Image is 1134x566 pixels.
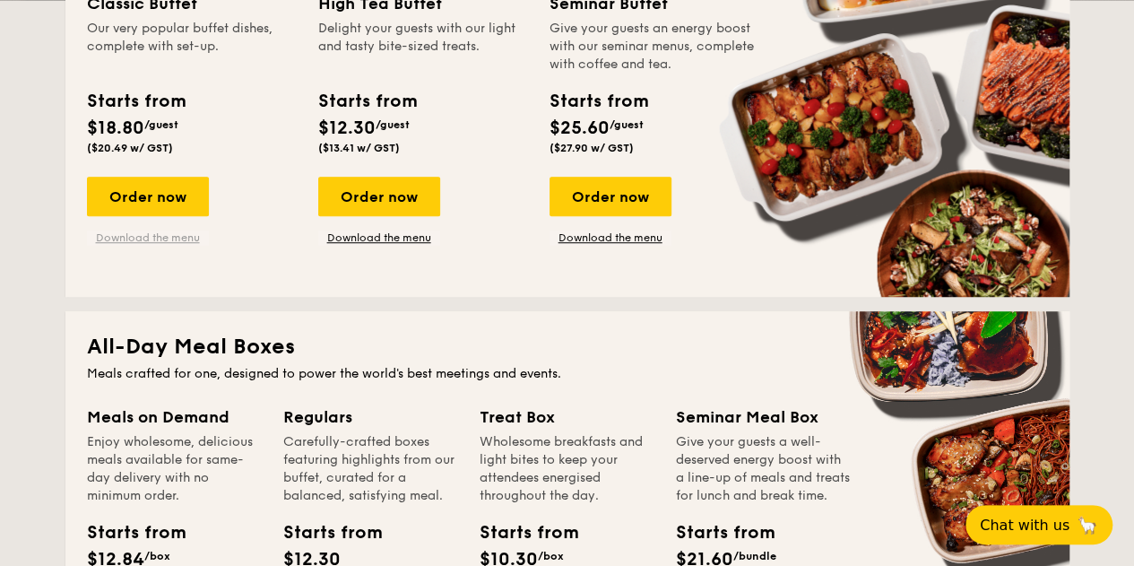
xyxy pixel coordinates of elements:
span: /box [538,550,564,562]
span: $12.30 [318,118,376,139]
div: Order now [87,177,209,216]
div: Seminar Meal Box [676,405,851,430]
a: Download the menu [318,231,440,245]
div: Starts from [283,519,364,546]
span: ($13.41 w/ GST) [318,142,400,154]
div: Carefully-crafted boxes featuring highlights from our buffet, curated for a balanced, satisfying ... [283,433,458,505]
span: /guest [610,118,644,131]
span: Chat with us [980,517,1069,534]
span: /box [144,550,170,562]
div: Treat Box [480,405,654,430]
div: Starts from [87,88,185,115]
div: Regulars [283,405,458,430]
span: 🦙 [1077,515,1098,536]
div: Enjoy wholesome, delicious meals available for same-day delivery with no minimum order. [87,433,262,505]
div: Starts from [550,88,647,115]
button: Chat with us🦙 [965,505,1112,544]
div: Starts from [676,519,757,546]
div: Starts from [318,88,416,115]
span: /bundle [733,550,776,562]
span: $25.60 [550,118,610,139]
div: Order now [550,177,671,216]
div: Starts from [480,519,560,546]
div: Give your guests an energy boost with our seminar menus, complete with coffee and tea. [550,20,759,74]
h2: All-Day Meal Boxes [87,333,1048,361]
span: ($27.90 w/ GST) [550,142,634,154]
div: Give your guests a well-deserved energy boost with a line-up of meals and treats for lunch and br... [676,433,851,505]
a: Download the menu [87,231,209,245]
span: /guest [144,118,178,131]
div: Order now [318,177,440,216]
a: Download the menu [550,231,671,245]
div: Delight your guests with our light and tasty bite-sized treats. [318,20,528,74]
div: Starts from [87,519,168,546]
div: Our very popular buffet dishes, complete with set-up. [87,20,297,74]
span: $18.80 [87,118,144,139]
span: ($20.49 w/ GST) [87,142,173,154]
div: Meals on Demand [87,405,262,430]
div: Meals crafted for one, designed to power the world's best meetings and events. [87,365,1048,383]
div: Wholesome breakfasts and light bites to keep your attendees energised throughout the day. [480,433,654,505]
span: /guest [376,118,410,131]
